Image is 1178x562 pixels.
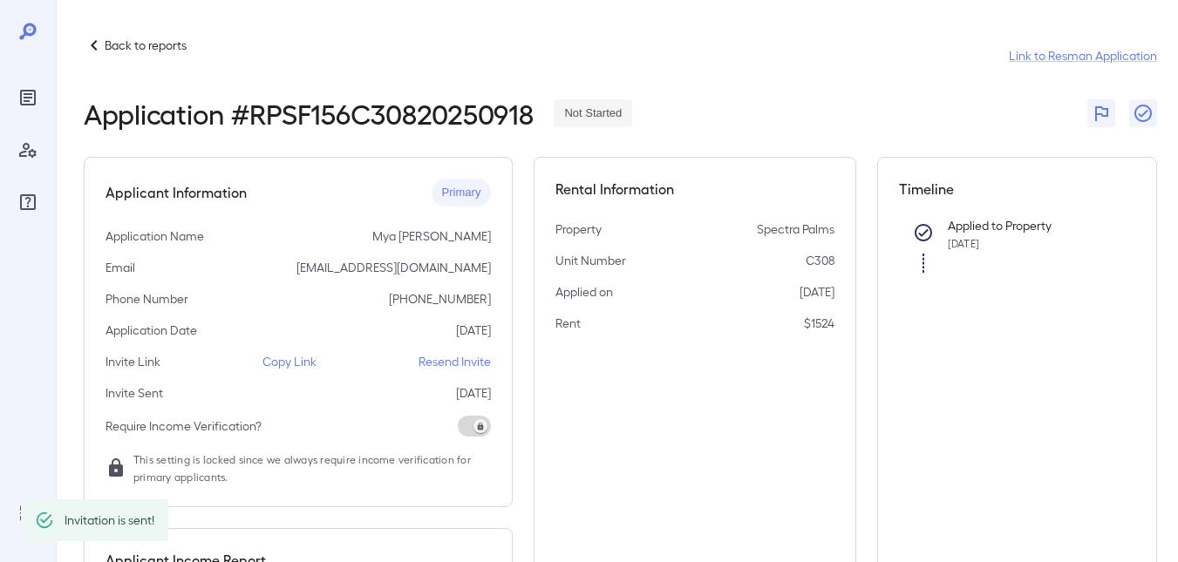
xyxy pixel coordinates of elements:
[106,227,204,245] p: Application Name
[84,98,533,129] h2: Application # RPSF156C30820250918
[555,252,626,269] p: Unit Number
[106,259,135,276] p: Email
[899,179,1135,200] h5: Timeline
[65,504,154,536] div: Invitation is sent!
[106,290,188,308] p: Phone Number
[800,283,834,301] p: [DATE]
[105,37,187,54] p: Back to reports
[555,179,834,200] h5: Rental Information
[554,105,632,122] span: Not Started
[296,259,491,276] p: [EMAIL_ADDRESS][DOMAIN_NAME]
[106,182,247,203] h5: Applicant Information
[106,417,262,435] p: Require Income Verification?
[456,322,491,339] p: [DATE]
[1087,99,1115,127] button: Flag Report
[389,290,491,308] p: [PHONE_NUMBER]
[14,84,42,112] div: Reports
[1009,47,1157,64] a: Link to Resman Application
[757,220,834,238] p: Spectra Palms
[14,188,42,216] div: FAQ
[133,450,491,485] span: This setting is locked since we always require income verification for primary applicants.
[948,237,979,249] span: [DATE]
[106,384,163,402] p: Invite Sent
[806,252,834,269] p: C308
[456,384,491,402] p: [DATE]
[14,499,42,527] div: Log Out
[948,217,1107,234] p: Applied to Property
[372,227,491,245] p: Mya [PERSON_NAME]
[14,136,42,164] div: Manage Users
[555,315,581,332] p: Rent
[555,220,602,238] p: Property
[419,353,491,370] p: Resend Invite
[1129,99,1157,127] button: Close Report
[106,322,197,339] p: Application Date
[804,315,834,332] p: $1524
[432,185,492,201] span: Primary
[262,353,317,370] p: Copy Link
[106,353,160,370] p: Invite Link
[555,283,613,301] p: Applied on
